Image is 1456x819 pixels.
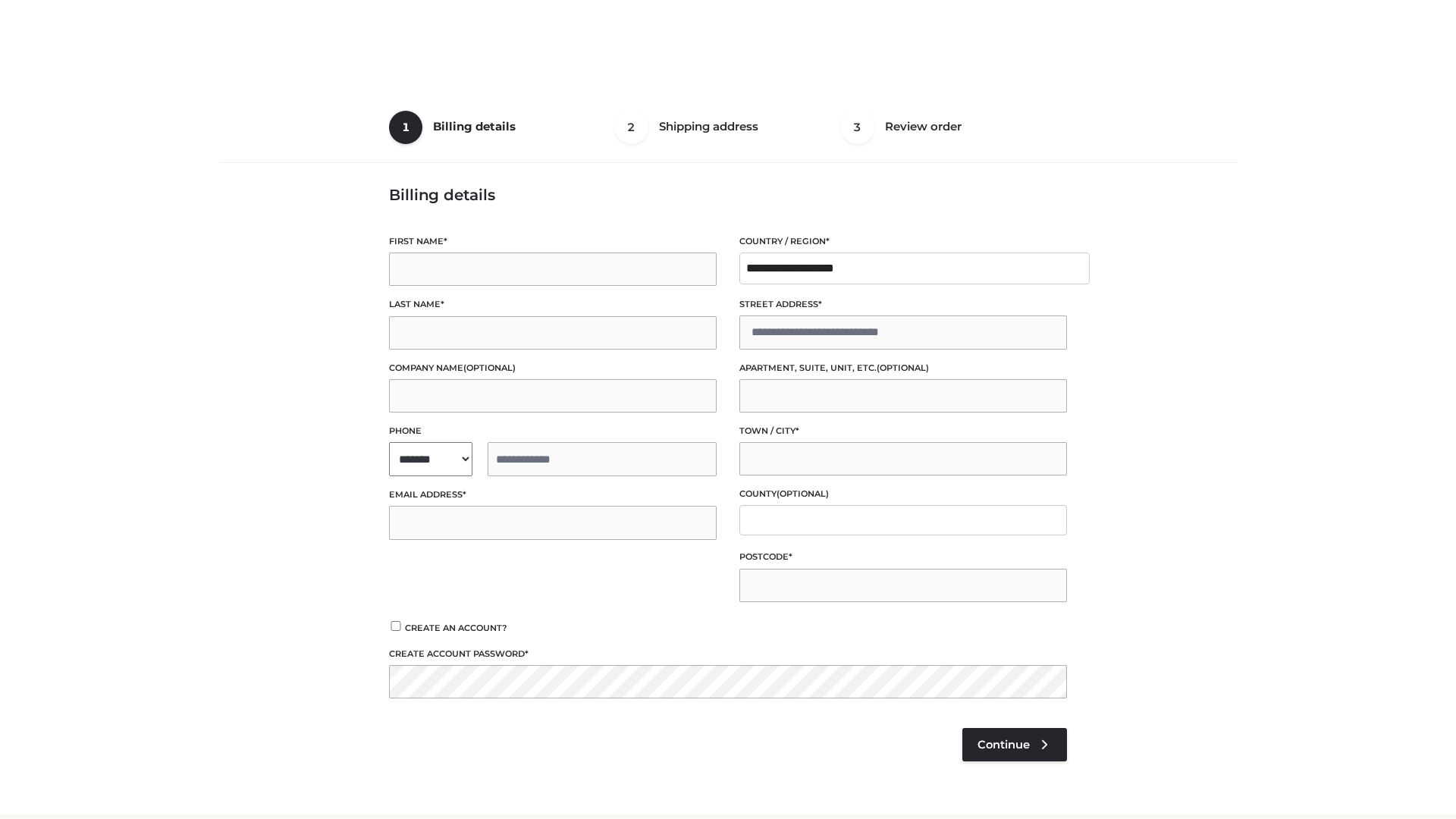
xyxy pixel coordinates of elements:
label: Last name [389,297,717,312]
label: Email address [389,488,717,502]
span: Billing details [433,119,516,133]
label: Company name [389,361,717,375]
a: Continue [962,728,1067,761]
label: First name [389,234,717,249]
span: Create an account? [405,623,507,633]
label: County [739,487,1067,501]
span: (optional) [777,488,829,499]
label: Postcode [739,550,1067,564]
span: (optional) [463,362,516,373]
label: Country / Region [739,234,1067,249]
input: Create an account? [389,621,403,631]
label: Apartment, suite, unit, etc. [739,361,1067,375]
span: Shipping address [659,119,758,133]
span: (optional) [877,362,929,373]
span: 1 [389,111,422,144]
h3: Billing details [389,186,1067,204]
span: 2 [615,111,648,144]
span: Continue [977,738,1030,752]
span: 3 [841,111,874,144]
span: Review order [885,119,962,133]
label: Street address [739,297,1067,312]
label: Town / City [739,424,1067,438]
label: Create account password [389,647,1067,661]
label: Phone [389,424,717,438]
